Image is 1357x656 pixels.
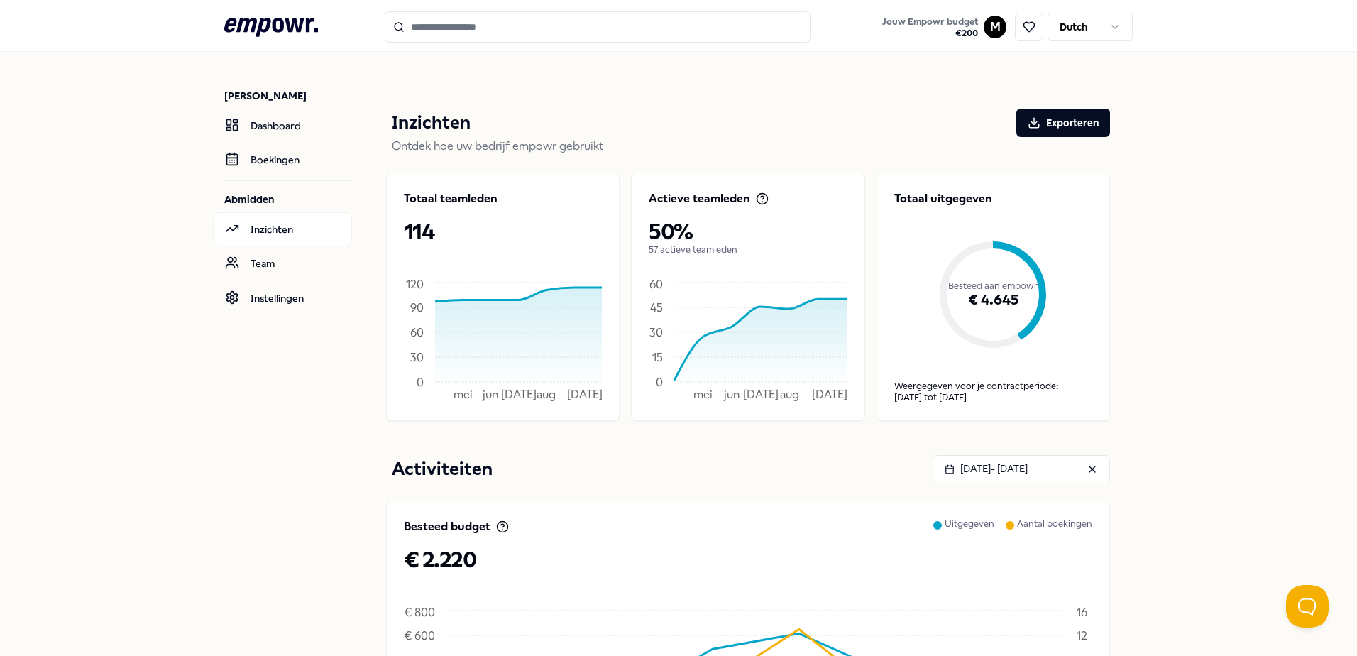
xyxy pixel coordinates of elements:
a: Inzichten [213,212,352,246]
tspan: [DATE] [567,388,603,401]
p: 50% [649,219,847,244]
tspan: € 800 [404,606,435,619]
p: Activiteiten [392,455,493,483]
a: Jouw Empowr budget€200 [877,12,984,42]
tspan: [DATE] [743,388,779,401]
tspan: aug [537,388,556,401]
tspan: 16 [1077,606,1087,619]
p: 57 actieve teamleden [649,244,847,256]
tspan: 12 [1077,628,1087,642]
tspan: 30 [410,350,424,363]
a: Dashboard [213,109,352,143]
a: Instellingen [213,281,352,315]
p: Abmidden [224,192,352,207]
tspan: 90 [410,300,424,314]
tspan: 30 [649,325,663,339]
p: Inzichten [392,109,471,137]
p: Ontdek hoe uw bedrijf empowr gebruikt [392,137,1110,155]
button: Exporteren [1016,109,1110,137]
tspan: [DATE] [501,388,537,401]
tspan: aug [780,388,799,401]
tspan: € 600 [404,628,435,642]
p: Totaal teamleden [404,190,498,207]
tspan: 120 [406,278,424,291]
p: Aantal boekingen [1017,518,1092,547]
span: Jouw Empowr budget [882,16,978,28]
tspan: 15 [652,350,663,363]
p: Weergegeven voor je contractperiode: [894,381,1092,392]
tspan: 45 [650,300,663,314]
div: [DATE] - [DATE] [945,461,1028,476]
a: Boekingen [213,143,352,177]
tspan: jun [482,388,498,401]
a: Team [213,246,352,280]
tspan: jun [723,388,740,401]
span: € 200 [882,28,978,39]
p: 114 [404,219,602,244]
div: € 4.645 [894,253,1092,348]
tspan: 0 [417,375,424,388]
p: Uitgegeven [945,518,994,547]
iframe: Help Scout Beacon - Open [1286,585,1329,628]
input: Search for products, categories or subcategories [385,11,811,43]
button: Jouw Empowr budget€200 [879,13,981,42]
tspan: mei [454,388,473,401]
tspan: 60 [649,278,663,291]
p: Besteed budget [404,518,490,535]
p: [PERSON_NAME] [224,89,352,103]
p: € 2.220 [404,547,1092,572]
p: Actieve teamleden [649,190,750,207]
p: Totaal uitgegeven [894,190,1092,207]
button: M [984,16,1006,38]
tspan: 60 [410,325,424,339]
tspan: [DATE] [813,388,848,401]
div: Besteed aan empowr [894,224,1092,348]
button: [DATE]- [DATE] [933,455,1110,483]
tspan: 0 [656,375,663,388]
div: [DATE] tot [DATE] [894,392,1092,403]
tspan: mei [693,388,713,401]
